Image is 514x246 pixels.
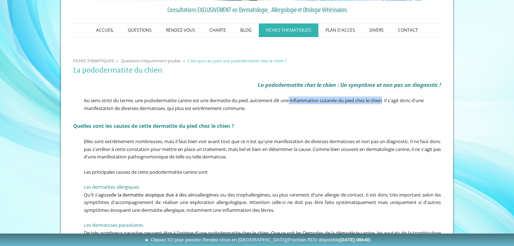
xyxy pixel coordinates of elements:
span: ► Cliquez ICI pour prendre Rendez-Vous en [GEOGRAPHIC_DATA] [145,237,371,242]
a: BLOG [233,23,259,37]
span: C'est quoi au juste une pododermatite chez le chien ? [188,58,287,63]
a: C'est quoi au juste une pododermatite chez le chien ? [186,58,288,63]
a: CONTACT [391,23,425,37]
a: ACCUEIL [89,23,121,37]
a: Consultations EXCLUSIVEMENT en Dermatologie, Allergologie et Otologie Vétérinaires [73,4,441,15]
span: Questions fréquemment posées [121,58,181,63]
em: La pododermatite chez le chien : Un symptôme et non pas un diagnostic ! [258,81,441,88]
a: DIVERS [362,23,391,37]
span: (Prochain RDV disponible ) [286,237,371,242]
span: Au sens strict du terme, une pododermatite canine est une dermatite du pied, autrement dit une in... [84,97,424,111]
h1: La pododermatite du chien [73,66,441,75]
span: Les dermatites allergiques [84,184,139,190]
span: due à d [166,192,182,198]
a: PLAN D'ACCES [318,23,362,37]
a: QUESTIONS [121,23,159,37]
a: FICHES THEMATIQUES [71,58,116,63]
span: Les dermatoses parasitaires [84,222,143,228]
span: FICHES THEMATIQUES [73,58,114,63]
a: Questions fréquemment posées [119,58,182,63]
span: Quelles sont les cau ez le chien ? [73,122,234,129]
a: FICHES THEMATIQUES [259,23,318,37]
span: de la [111,192,121,198]
span: ses de cette dermatite du pied ch [122,122,205,129]
span: Elles sont extrêmement nombreuses, mais il faut bien voir avant tout que ce n'est qu'une manifest... [84,138,441,160]
span: Les principales causes de cette pododermatite canine sont [84,169,208,175]
a: RENDEZ-VOUS [159,23,202,37]
a: CHARTE [202,23,233,37]
span: Qu'il s'agisse es aéroallergènes ou des trophallergènes, ou plus rarement d'une allergie de conta... [84,192,441,213]
a: dermatite atopique [122,192,164,198]
b: [DATE] 08h40 [339,237,369,242]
